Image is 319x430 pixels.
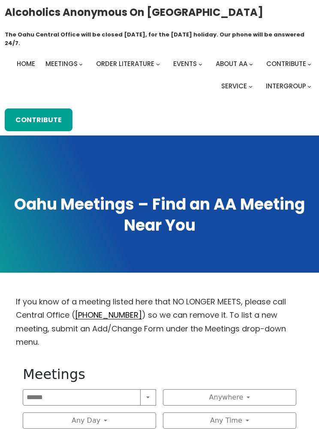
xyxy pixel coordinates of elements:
[216,58,247,70] a: About AA
[307,84,311,88] button: Intergroup submenu
[5,3,263,21] a: Alcoholics Anonymous on [GEOGRAPHIC_DATA]
[5,58,315,92] nav: Intergroup
[221,80,247,92] a: Service
[75,310,142,320] a: [PHONE_NUMBER]
[249,62,253,66] button: About AA submenu
[199,62,202,66] button: Events submenu
[16,295,303,349] p: If you know of a meeting listed here that NO LONGER MEETS, please call Central Office ( ) so we c...
[156,62,160,66] button: Order Literature submenu
[163,389,296,406] button: Anywhere
[17,58,35,70] a: Home
[266,80,306,92] a: Intergroup
[307,62,311,66] button: Contribute submenu
[23,412,156,429] button: Any Day
[221,81,247,90] span: Service
[140,389,156,406] button: Search
[79,62,83,66] button: Meetings submenu
[45,59,78,68] span: Meetings
[266,59,306,68] span: Contribute
[17,59,35,68] span: Home
[8,194,311,236] h1: Oahu Meetings – Find an AA Meeting Near You
[249,84,253,88] button: Service submenu
[96,59,154,68] span: Order Literature
[173,58,197,70] a: Events
[5,30,315,48] h1: The Oahu Central Office will be closed [DATE], for the [DATE] holiday. Our phone will be answered...
[5,108,72,131] a: Contribute
[266,58,306,70] a: Contribute
[163,412,296,429] button: Any Time
[45,58,78,70] a: Meetings
[23,389,141,406] input: Search
[216,59,247,68] span: About AA
[173,59,197,68] span: Events
[23,366,296,382] h1: Meetings
[266,81,306,90] span: Intergroup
